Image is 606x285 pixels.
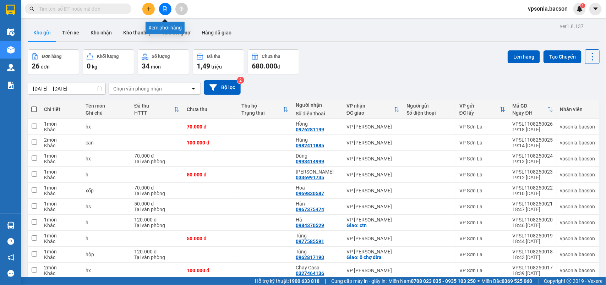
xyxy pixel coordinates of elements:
div: vpsonla.bacson [560,268,595,273]
div: Tại văn phòng [134,159,180,164]
span: Cung cấp máy in - giấy in: [331,277,387,285]
div: VP Sơn La [459,124,506,130]
div: xốp [86,188,127,193]
div: 50.000 đ [187,236,234,241]
button: Chưa thu680.000đ [248,49,299,75]
div: Dũng [296,153,339,159]
div: 0967375474 [296,207,324,212]
div: HTTT [134,110,174,116]
img: warehouse-icon [7,46,15,54]
th: Toggle SortBy [238,100,293,119]
button: Lên hàng [508,50,540,63]
div: vpsonla.bacson [560,156,595,161]
input: Select a date range. [28,83,105,94]
div: VP Sơn La [459,172,506,177]
button: Đã thu1,49 triệu [193,49,244,75]
div: 19:12 [DATE] [513,175,553,180]
div: 19:10 [DATE] [513,191,553,196]
div: VP [PERSON_NAME] [346,156,400,161]
div: 18:46 [DATE] [513,223,553,228]
div: Khác [44,159,78,164]
div: Tại văn phòng [134,207,180,212]
button: file-add [159,3,171,15]
button: Kho công nợ [157,24,196,41]
div: VP Sơn La [459,156,506,161]
div: 1 món [44,217,78,223]
span: aim [179,6,184,11]
div: Mã GD [513,103,547,109]
div: VPSL1108250017 [513,265,553,270]
div: Khác [44,254,78,260]
span: 0 [87,62,91,70]
div: VP Sơn La [459,252,506,257]
span: notification [7,254,14,261]
button: Số lượng34món [138,49,189,75]
div: Khác [44,127,78,132]
div: Người gửi [407,103,452,109]
span: 34 [142,62,149,70]
div: VP Sơn La [459,236,506,241]
th: Toggle SortBy [456,100,509,119]
div: Chưa thu [187,106,234,112]
div: 1 món [44,249,78,254]
div: vpsonla.bacson [560,188,595,193]
button: Trên xe [56,24,85,41]
div: VPSL1108250025 [513,137,553,143]
svg: open [191,86,196,92]
div: VPSL1108250024 [513,153,553,159]
div: hộp [86,252,127,257]
div: Tại văn phòng [134,191,180,196]
div: Số điện thoại [296,111,339,116]
div: VPSL1108250021 [513,201,553,207]
div: VP [PERSON_NAME] [346,217,400,223]
span: plus [146,6,151,11]
div: Chọn văn phòng nhận [113,85,162,92]
button: caret-down [589,3,602,15]
div: 0977585591 [296,239,324,244]
div: Quang Hưng [296,169,339,175]
div: hs [86,204,127,209]
div: Khác [44,191,78,196]
div: hx [86,268,127,273]
div: VP Sơn La [459,220,506,225]
span: 680.000 [252,62,277,70]
span: vpsonla.bacson [522,4,573,13]
div: 70.000 đ [187,124,234,130]
div: Hà [296,217,339,223]
span: message [7,270,14,277]
div: Khác [44,143,78,148]
th: Toggle SortBy [343,100,403,119]
div: Khác [44,207,78,212]
span: đơn [41,64,50,70]
span: question-circle [7,238,14,245]
span: món [151,64,161,70]
div: Đơn hàng [42,54,61,59]
span: ⚪️ [477,280,480,283]
div: VPSL1108250022 [513,185,553,191]
div: 1 món [44,201,78,207]
div: Hồng [296,121,339,127]
div: 100.000 đ [187,140,234,146]
div: 120.000 đ [134,217,180,223]
div: hx [86,156,127,161]
div: Số điện thoại [407,110,452,116]
strong: 1900 633 818 [289,278,320,284]
sup: 1 [580,3,585,8]
div: VPSL1108250023 [513,169,553,175]
div: 19:13 [DATE] [513,159,553,164]
button: Bộ lọc [204,80,241,95]
div: Tại văn phòng [134,254,180,260]
span: Hỗ trợ kỹ thuật: [255,277,320,285]
div: 18:47 [DATE] [513,207,553,212]
div: Hùng [296,137,339,143]
div: ĐC giao [346,110,394,116]
div: Chi tiết [44,106,78,112]
button: Tạo Chuyến [544,50,582,63]
div: Thu hộ [241,103,283,109]
div: Tùng [296,233,339,239]
div: 0969830587 [296,191,324,196]
div: 1 món [44,121,78,127]
img: icon-new-feature [577,6,583,12]
div: 2 món [44,265,78,270]
div: VP Sơn La [459,188,506,193]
